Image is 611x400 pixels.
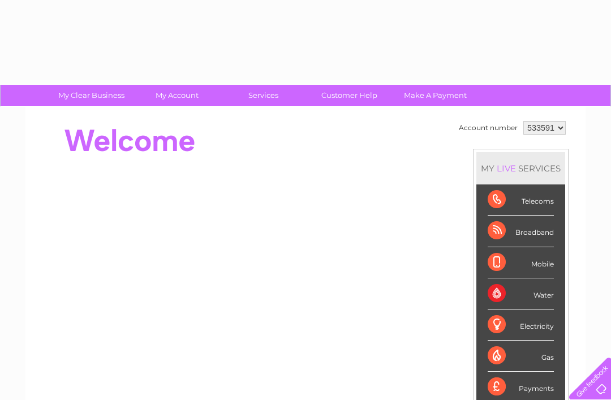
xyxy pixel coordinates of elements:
[488,216,554,247] div: Broadband
[131,85,224,106] a: My Account
[494,163,518,174] div: LIVE
[488,309,554,341] div: Electricity
[389,85,482,106] a: Make A Payment
[476,152,565,184] div: MY SERVICES
[456,118,520,137] td: Account number
[488,341,554,372] div: Gas
[488,247,554,278] div: Mobile
[303,85,396,106] a: Customer Help
[488,278,554,309] div: Water
[217,85,310,106] a: Services
[488,184,554,216] div: Telecoms
[45,85,138,106] a: My Clear Business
